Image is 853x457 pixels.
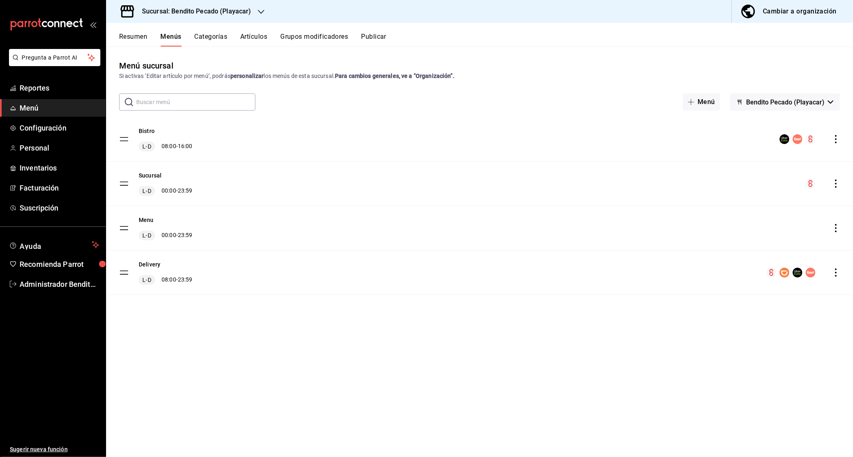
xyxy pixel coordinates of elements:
button: drag [119,179,129,189]
span: Ayuda [20,240,89,250]
a: Pregunta a Parrot AI [6,59,100,68]
span: L-D [141,142,153,151]
span: Facturación [20,182,99,193]
div: Cambiar a organización [763,6,837,17]
span: Administrador Bendito Pecado [20,279,99,290]
div: Menú sucursal [119,60,173,72]
strong: personalizar [230,73,264,79]
button: actions [832,268,840,277]
button: Delivery [139,260,160,268]
span: Configuración [20,122,99,133]
button: Menús [160,33,181,47]
button: Bendito Pecado (Playacar) [730,93,840,111]
span: Inventarios [20,162,99,173]
button: actions [832,180,840,188]
button: drag [119,223,129,233]
span: L-D [141,276,153,284]
button: Menú [683,93,720,111]
span: Sugerir nueva función [10,445,99,454]
button: drag [119,134,129,144]
div: 08:00 - 16:00 [139,142,193,151]
span: L-D [141,187,153,195]
button: Publicar [361,33,386,47]
span: Personal [20,142,99,153]
button: drag [119,268,129,277]
div: 00:00 - 23:59 [139,186,193,196]
div: Si activas ‘Editar artículo por menú’, podrás los menús de esta sucursal. [119,72,840,80]
span: Menú [20,102,99,113]
table: menu-maker-table [106,117,853,295]
button: Categorías [195,33,228,47]
button: open_drawer_menu [90,21,96,28]
input: Buscar menú [136,94,255,110]
button: actions [832,224,840,232]
button: Grupos modificadores [280,33,348,47]
button: Artículos [240,33,267,47]
button: Bistro [139,127,155,135]
span: Recomienda Parrot [20,259,99,270]
strong: Para cambios generales, ve a “Organización”. [335,73,454,79]
div: 00:00 - 23:59 [139,231,193,240]
button: Menu [139,216,154,224]
span: Reportes [20,82,99,93]
span: L-D [141,231,153,240]
button: Sucursal [139,171,162,180]
button: Pregunta a Parrot AI [9,49,100,66]
span: Pregunta a Parrot AI [22,53,88,62]
div: 08:00 - 23:59 [139,275,193,285]
div: navigation tabs [119,33,853,47]
button: Resumen [119,33,147,47]
span: Suscripción [20,202,99,213]
button: actions [832,135,840,143]
span: Bendito Pecado (Playacar) [746,98,824,106]
h3: Sucursal: Bendito Pecado (Playacar) [135,7,251,16]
